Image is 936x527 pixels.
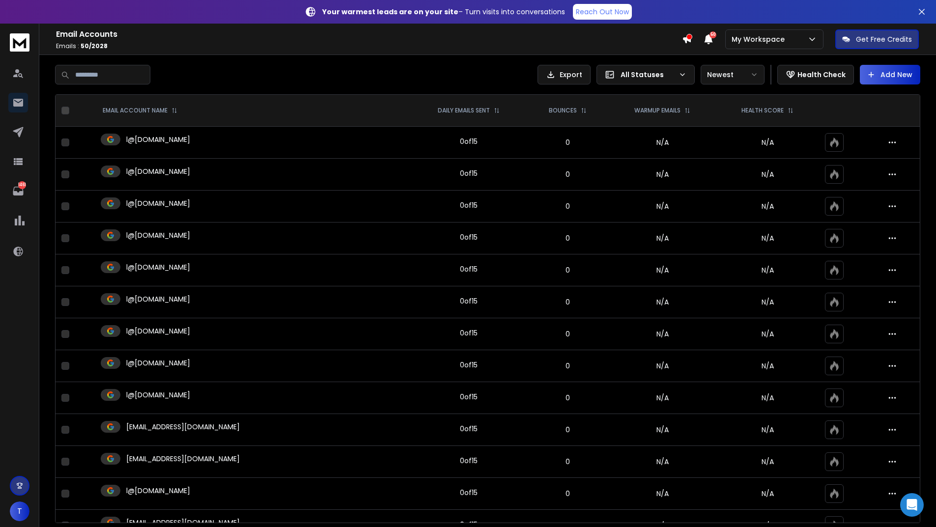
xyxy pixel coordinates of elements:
[900,493,924,517] div: Open Intercom Messenger
[856,34,912,44] p: Get Free Credits
[608,478,716,510] td: N/A
[460,360,478,370] div: 0 of 15
[608,382,716,414] td: N/A
[81,42,108,50] span: 50 / 2028
[741,107,784,114] p: HEALTH SCORE
[722,297,813,307] p: N/A
[722,138,813,147] p: N/A
[722,265,813,275] p: N/A
[608,318,716,350] td: N/A
[533,361,602,371] p: 0
[460,328,478,338] div: 0 of 15
[835,29,919,49] button: Get Free Credits
[860,65,920,84] button: Add New
[460,456,478,466] div: 0 of 15
[722,329,813,339] p: N/A
[533,265,602,275] p: 0
[533,138,602,147] p: 0
[18,181,26,189] p: 1461
[722,201,813,211] p: N/A
[797,70,846,80] p: Health Check
[126,326,190,336] p: l@[DOMAIN_NAME]
[322,7,458,17] strong: Your warmest leads are on your site
[722,489,813,499] p: N/A
[126,454,240,464] p: [EMAIL_ADDRESS][DOMAIN_NAME]
[126,230,190,240] p: l@[DOMAIN_NAME]
[8,181,28,201] a: 1461
[722,233,813,243] p: N/A
[10,501,29,521] button: T
[460,232,478,242] div: 0 of 15
[126,390,190,400] p: l@[DOMAIN_NAME]
[126,358,190,368] p: l@[DOMAIN_NAME]
[722,393,813,403] p: N/A
[533,233,602,243] p: 0
[126,198,190,208] p: l@[DOMAIN_NAME]
[10,33,29,52] img: logo
[126,422,240,432] p: [EMAIL_ADDRESS][DOMAIN_NAME]
[573,4,632,20] a: Reach Out Now
[460,424,478,434] div: 0 of 15
[722,425,813,435] p: N/A
[460,488,478,498] div: 0 of 15
[126,486,190,496] p: l@[DOMAIN_NAME]
[460,200,478,210] div: 0 of 15
[56,28,682,40] h1: Email Accounts
[533,297,602,307] p: 0
[576,7,629,17] p: Reach Out Now
[701,65,765,84] button: Newest
[533,425,602,435] p: 0
[608,254,716,286] td: N/A
[608,127,716,159] td: N/A
[126,135,190,144] p: l@[DOMAIN_NAME]
[322,7,565,17] p: – Turn visits into conversations
[549,107,577,114] p: BOUNCES
[460,392,478,402] div: 0 of 15
[438,107,490,114] p: DAILY EMAILS SENT
[56,42,682,50] p: Emails :
[621,70,675,80] p: All Statuses
[608,350,716,382] td: N/A
[722,457,813,467] p: N/A
[732,34,789,44] p: My Workspace
[460,137,478,146] div: 0 of 15
[460,168,478,178] div: 0 of 15
[533,169,602,179] p: 0
[709,31,716,38] span: 50
[533,489,602,499] p: 0
[126,166,190,176] p: l@[DOMAIN_NAME]
[460,296,478,306] div: 0 of 15
[634,107,681,114] p: WARMUP EMAILS
[608,222,716,254] td: N/A
[608,286,716,318] td: N/A
[533,201,602,211] p: 0
[126,262,190,272] p: l@[DOMAIN_NAME]
[608,191,716,222] td: N/A
[460,264,478,274] div: 0 of 15
[126,294,190,304] p: l@[DOMAIN_NAME]
[533,329,602,339] p: 0
[103,107,177,114] div: EMAIL ACCOUNT NAME
[533,393,602,403] p: 0
[722,169,813,179] p: N/A
[608,446,716,478] td: N/A
[538,65,591,84] button: Export
[722,361,813,371] p: N/A
[608,159,716,191] td: N/A
[608,414,716,446] td: N/A
[533,457,602,467] p: 0
[777,65,854,84] button: Health Check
